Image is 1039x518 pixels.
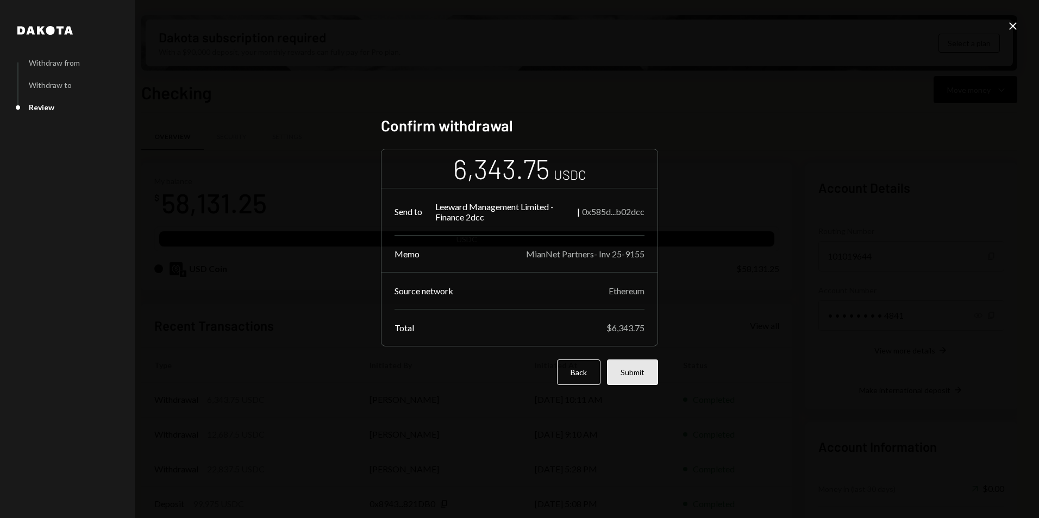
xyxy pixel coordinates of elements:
div: Memo [395,249,420,259]
button: Submit [607,359,658,385]
div: Ethereum [609,286,644,296]
div: Leeward Management Limited - Finance 2dcc [435,201,575,222]
div: Source network [395,286,453,296]
div: | [577,206,580,217]
div: Withdraw to [29,80,72,90]
div: Send to [395,206,422,217]
div: 0x585d...b02dcc [582,206,644,217]
div: Review [29,103,54,112]
div: USDC [554,166,586,184]
div: Total [395,323,414,333]
div: $6,343.75 [606,323,644,333]
div: Withdraw from [29,58,80,67]
div: 6,343.75 [453,151,549,186]
h2: Confirm withdrawal [381,115,658,136]
button: Back [557,359,600,385]
div: MianNet Partners- Inv 25-9155 [526,249,644,259]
